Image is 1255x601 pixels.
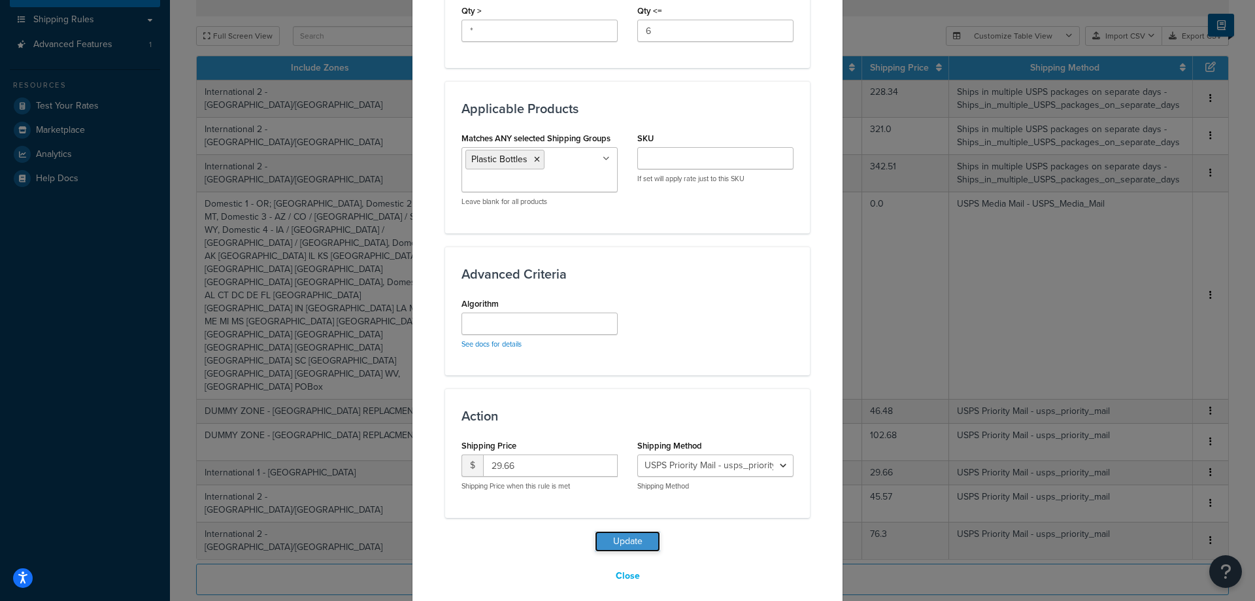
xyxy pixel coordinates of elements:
[637,133,654,143] label: SKU
[461,6,482,16] label: Qty >
[461,133,611,143] label: Matches ANY selected Shipping Groups
[461,441,516,451] label: Shipping Price
[607,565,648,587] button: Close
[461,197,618,207] p: Leave blank for all products
[461,481,618,491] p: Shipping Price when this rule is met
[461,267,794,281] h3: Advanced Criteria
[461,409,794,423] h3: Action
[637,481,794,491] p: Shipping Method
[471,152,527,166] span: Plastic Bottles
[461,455,483,477] span: $
[595,531,660,552] button: Update
[637,6,662,16] label: Qty <=
[461,339,522,349] a: See docs for details
[637,441,702,451] label: Shipping Method
[461,101,794,116] h3: Applicable Products
[461,299,499,309] label: Algorithm
[637,174,794,184] p: If set will apply rate just to this SKU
